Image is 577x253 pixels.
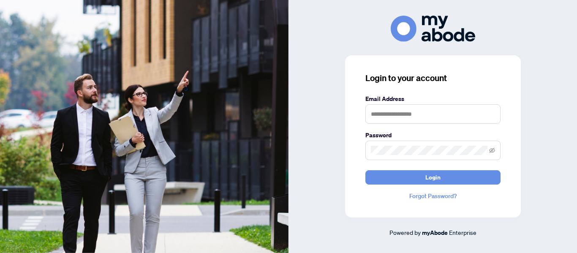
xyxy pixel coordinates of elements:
img: ma-logo [391,16,475,41]
span: Powered by [389,229,421,236]
button: Login [365,170,501,185]
a: Forgot Password? [365,191,501,201]
h3: Login to your account [365,72,501,84]
a: myAbode [422,228,448,237]
span: Enterprise [449,229,476,236]
label: Email Address [365,94,501,103]
span: Login [425,171,441,184]
label: Password [365,131,501,140]
span: eye-invisible [489,147,495,153]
